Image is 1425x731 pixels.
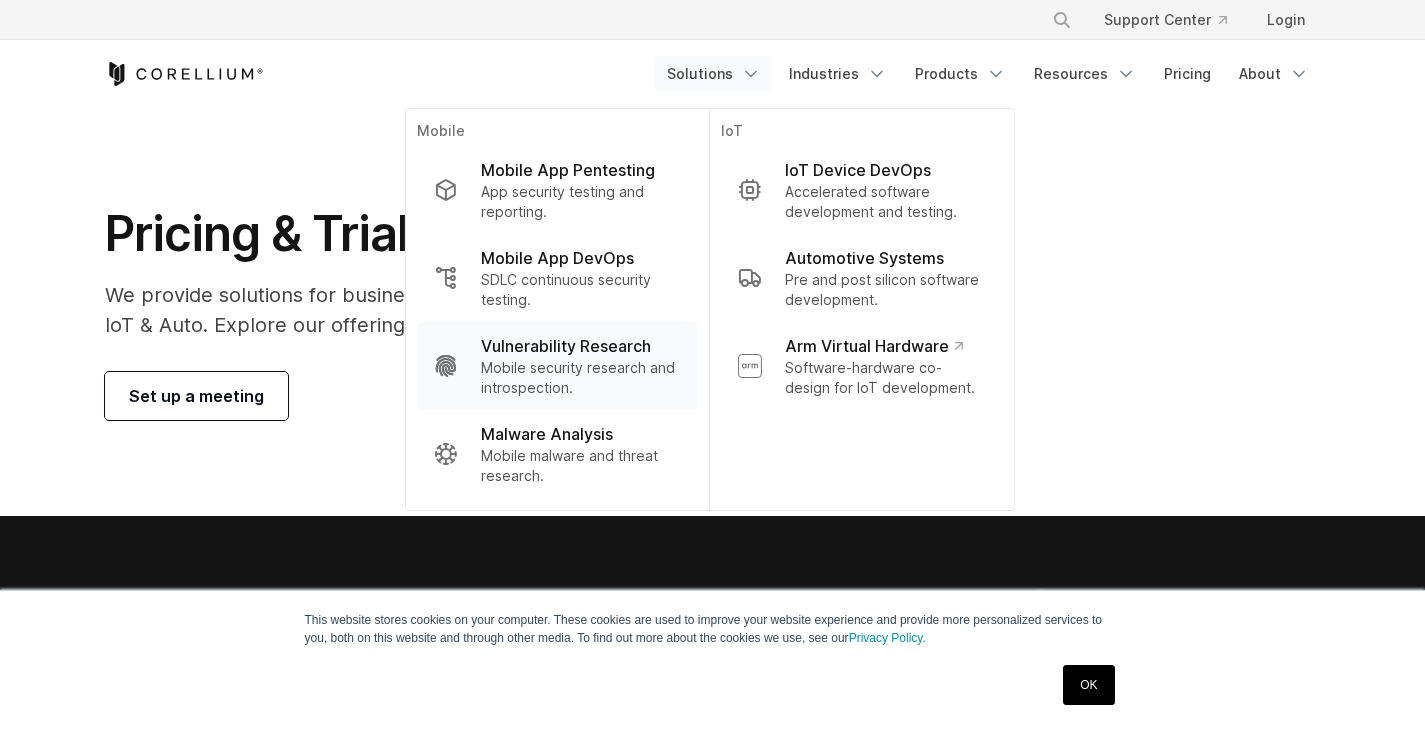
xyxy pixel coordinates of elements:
[1022,56,1148,92] a: Resources
[849,631,926,645] a: Privacy Policy.
[785,270,985,310] p: Pre and post silicon software development.
[481,246,634,270] p: Mobile App DevOps
[417,410,696,498] a: Malware Analysis Mobile malware and threat research.
[1063,665,1114,705] a: OK
[721,121,1001,146] p: IoT
[785,158,931,182] p: IoT Device DevOps
[721,234,1001,322] a: Automotive Systems Pre and post silicon software development.
[417,121,696,146] p: Mobile
[655,56,773,92] a: Solutions
[903,56,1018,92] a: Products
[1227,56,1321,92] a: About
[1044,2,1080,38] button: Search
[785,334,962,358] p: Arm Virtual Hardware
[785,182,985,222] p: Accelerated software development and testing.
[785,358,985,398] p: Software-hardware co-design for IoT development.
[785,246,944,270] p: Automotive Systems
[777,56,899,92] a: Industries
[721,322,1001,410] a: Arm Virtual Hardware Software-hardware co-design for IoT development.
[481,446,680,486] p: Mobile malware and threat research.
[105,280,902,340] p: We provide solutions for businesses, research teams, community individuals, and IoT & Auto. Explo...
[129,384,264,408] span: Set up a meeting
[1028,2,1321,38] div: Navigation Menu
[481,182,680,222] p: App security testing and reporting.
[481,422,613,446] p: Malware Analysis
[417,234,696,322] a: Mobile App DevOps SDLC continuous security testing.
[1088,2,1243,38] a: Support Center
[481,270,680,310] p: SDLC continuous security testing.
[481,334,651,358] p: Vulnerability Research
[1152,56,1223,92] a: Pricing
[1251,2,1321,38] a: Login
[305,611,1121,647] p: This website stores cookies on your computer. These cookies are used to improve your website expe...
[105,372,288,420] a: Set up a meeting
[417,322,696,410] a: Vulnerability Research Mobile security research and introspection.
[655,56,1321,92] div: Navigation Menu
[721,146,1001,234] a: IoT Device DevOps Accelerated software development and testing.
[481,358,680,398] p: Mobile security research and introspection.
[105,204,902,264] h1: Pricing & Trials
[481,158,655,182] p: Mobile App Pentesting
[105,62,264,86] a: Corellium Home
[417,146,696,234] a: Mobile App Pentesting App security testing and reporting.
